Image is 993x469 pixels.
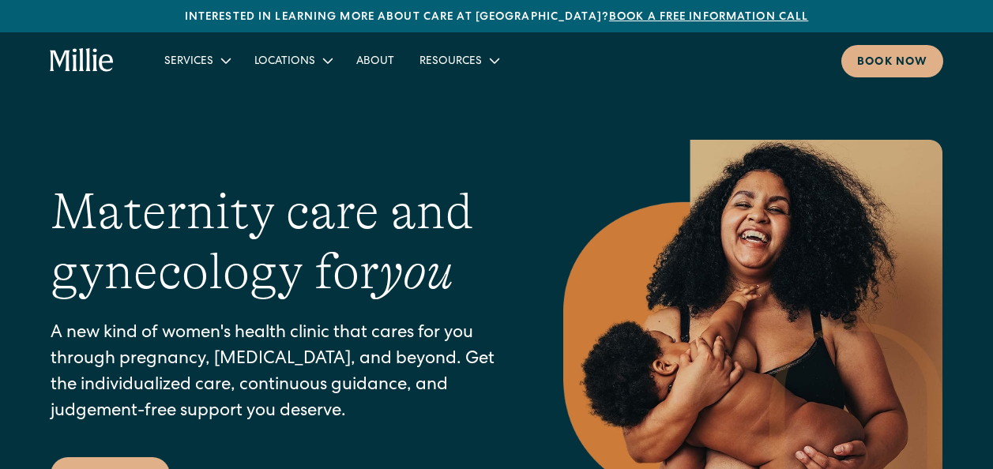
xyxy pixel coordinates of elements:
[164,54,213,70] div: Services
[152,47,242,73] div: Services
[344,47,407,73] a: About
[51,321,500,426] p: A new kind of women's health clinic that cares for you through pregnancy, [MEDICAL_DATA], and bey...
[609,12,808,23] a: Book a free information call
[419,54,482,70] div: Resources
[379,243,453,300] em: you
[841,45,943,77] a: Book now
[407,47,510,73] div: Resources
[254,54,315,70] div: Locations
[857,54,927,71] div: Book now
[50,48,114,73] a: home
[242,47,344,73] div: Locations
[51,182,500,303] h1: Maternity care and gynecology for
